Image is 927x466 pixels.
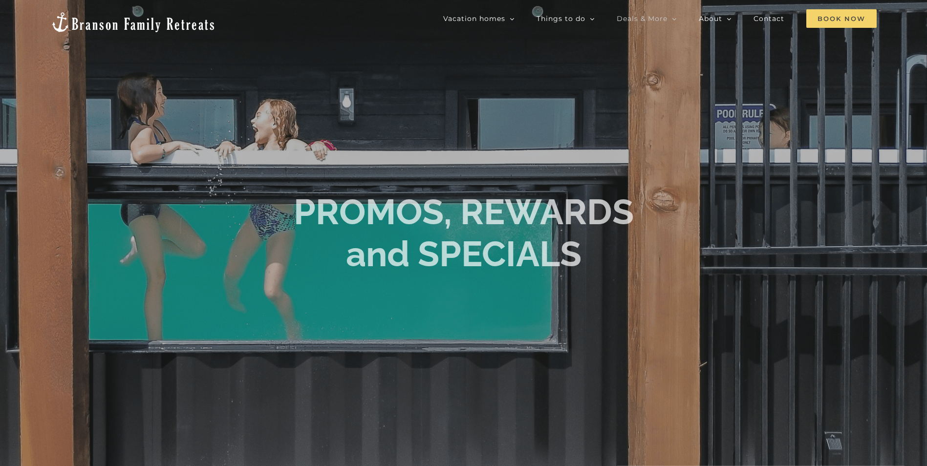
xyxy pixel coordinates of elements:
[443,9,515,28] a: Vacation homes
[699,15,722,22] span: About
[443,9,877,28] nav: Main Menu
[294,191,634,275] h1: PROMOS, REWARDS and SPECIALS
[617,9,677,28] a: Deals & More
[754,15,784,22] span: Contact
[617,15,668,22] span: Deals & More
[699,9,732,28] a: About
[443,15,505,22] span: Vacation homes
[50,11,216,33] img: Branson Family Retreats Logo
[754,9,784,28] a: Contact
[806,9,877,28] a: Book Now
[537,15,585,22] span: Things to do
[537,9,595,28] a: Things to do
